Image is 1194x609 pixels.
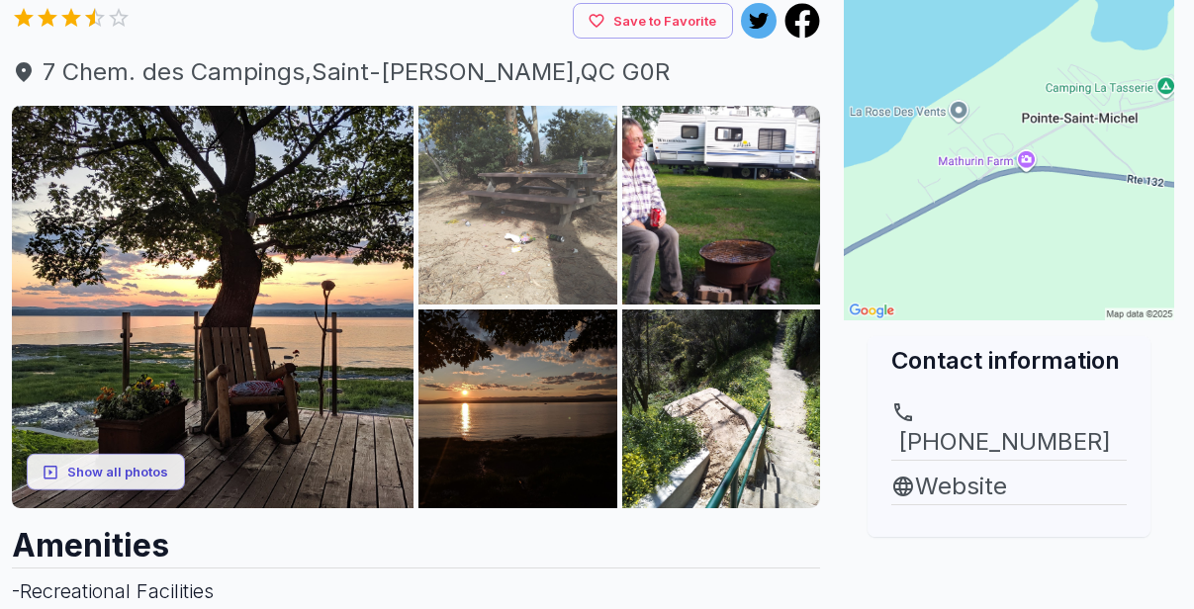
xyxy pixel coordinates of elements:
[27,454,185,490] button: Show all photos
[891,400,1127,460] a: [PHONE_NUMBER]
[891,469,1127,504] a: Website
[12,106,414,508] img: AAcXr8oHqdHmG-szdW4Df5kG5eC8u8yZOdMvNoX5XRnlM6jgiOR7ZuC0ktlCHOPddMghDtyU2g72ZXqEeNj2yfhNOq6dy52Mg...
[418,106,617,304] img: AAcXr8qWx1WyN2bSFkPM96iwO7m9ghZH6plIQnDK9P-QifNf9-ofFsZuPCWPcPN4kT3afJkGJcu80A2AEBpuda-m_jwAYy5Pm...
[622,309,821,508] img: AAcXr8pgEf0LRloINMKF0_VADYdXIMySr-uDK24tsU_4h8CbioA8_n1iMv33mW5hcGq-Wy1VST2Nv4x-JWdfBJvx1xAoVco2z...
[12,54,821,90] a: 7 Chem. des Campings,Saint-[PERSON_NAME],QC G0R
[12,508,821,567] h2: Amenities
[418,309,617,508] img: AAcXr8rNzjxBzVrgDIoigJ44qCr7kM6RbvZZdSn2fC7zmN845OR2erlbrzV2De86NHEuaCQEfA6exOk44A7cXlxyE87vNpFtV...
[12,54,821,90] span: 7 Chem. des Campings , Saint-[PERSON_NAME] , QC G0R
[891,344,1127,377] h2: Contact information
[573,3,733,40] button: Save to Favorite
[622,106,821,304] img: AAcXr8o-FpIsxD6bTEAvupiLKZjv8VQwF9YJauikjMG_ldRDJI9FaFYUSdpJVWAQeFMZ36GTyK9MThEJGZIliWNinQWM-Jxkl...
